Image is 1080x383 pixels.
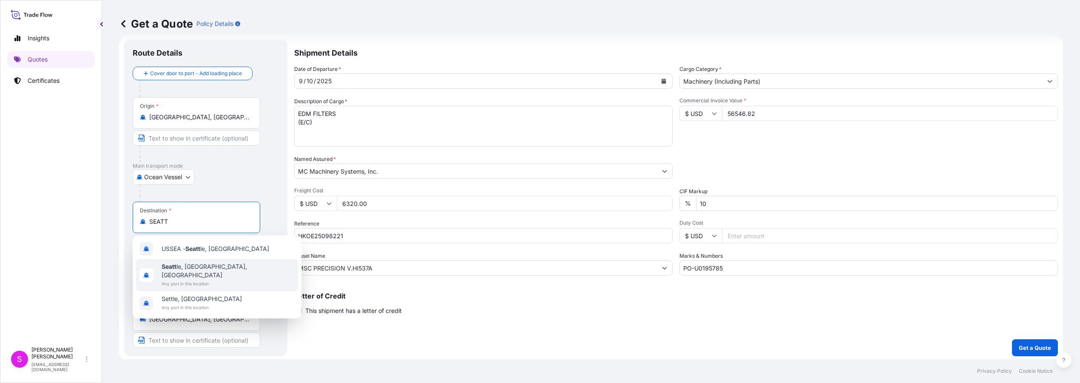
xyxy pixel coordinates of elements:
button: Calendar [657,74,671,88]
label: CIF Markup [679,187,708,196]
input: Your internal reference [294,228,673,243]
input: Type to search vessel name or IMO [295,260,657,276]
span: Commercial Invoice Value [679,97,1058,104]
p: Main transport mode [133,163,279,169]
div: Show suggestions [133,235,301,318]
div: year, [316,76,333,86]
input: Origin [149,113,250,121]
div: / [304,76,306,86]
span: Settle, [GEOGRAPHIC_DATA] [162,295,242,303]
p: [PERSON_NAME] [PERSON_NAME] [31,346,84,360]
input: Number1, number2,... [679,260,1058,276]
input: Text to appear on certificate [133,235,260,250]
div: day, [306,76,314,86]
span: This shipment has a letter of credit [305,307,402,315]
div: % [679,196,696,211]
span: S [17,355,22,363]
label: Description of Cargo [294,97,347,106]
span: Date of Departure [294,65,341,73]
div: / [314,76,316,86]
button: Show suggestions [657,260,672,276]
p: Quotes [28,55,48,64]
b: Seatt [162,263,176,270]
p: Shipment Details [294,39,1058,65]
label: Reference [294,220,319,228]
p: Route Details [133,48,182,58]
button: Show suggestions [1042,73,1057,89]
span: Any port in this location [162,279,295,288]
b: Seatt [185,245,200,252]
input: Enter amount [722,228,1058,243]
div: Origin [140,103,159,110]
p: Privacy Policy [977,368,1012,375]
div: month, [298,76,304,86]
input: Enter amount [337,196,673,211]
span: Ocean Vessel [144,173,182,181]
span: Cover door to port - Add loading place [150,69,242,78]
p: Letter of Credit [294,293,1058,299]
span: Any port in this location [162,303,242,312]
input: Enter percentage between 0 and 10% [696,196,1058,211]
p: Insights [28,34,49,42]
span: Freight Cost [294,187,673,194]
input: Text to appear on certificate [133,130,260,146]
input: Text to appear on certificate [133,332,260,348]
label: Named Assured [294,155,336,163]
button: Select transport [133,169,194,185]
button: Show suggestions [657,163,672,179]
span: Duty Cost [679,220,1058,226]
label: Vessel Name [294,252,325,260]
label: Marks & Numbers [679,252,723,260]
input: Full name [295,163,657,179]
input: Type amount [722,106,1058,121]
label: Cargo Category [679,65,722,73]
input: Select a commodity type [680,73,1042,89]
textarea: EDM FILTERS (E/C) [294,106,673,146]
div: Destination [140,207,171,214]
input: Destination [149,217,250,226]
span: USSEA - le, [GEOGRAPHIC_DATA] [162,245,269,253]
p: Policy Details [196,20,233,28]
p: [EMAIL_ADDRESS][DOMAIN_NAME] [31,362,84,372]
p: Get a Quote [1019,344,1051,352]
p: Certificates [28,76,60,85]
input: Place of Discharge [149,315,250,324]
span: le, [GEOGRAPHIC_DATA], [GEOGRAPHIC_DATA] [162,262,295,279]
p: Cookie Notice [1019,368,1053,375]
p: Get a Quote [119,17,193,31]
